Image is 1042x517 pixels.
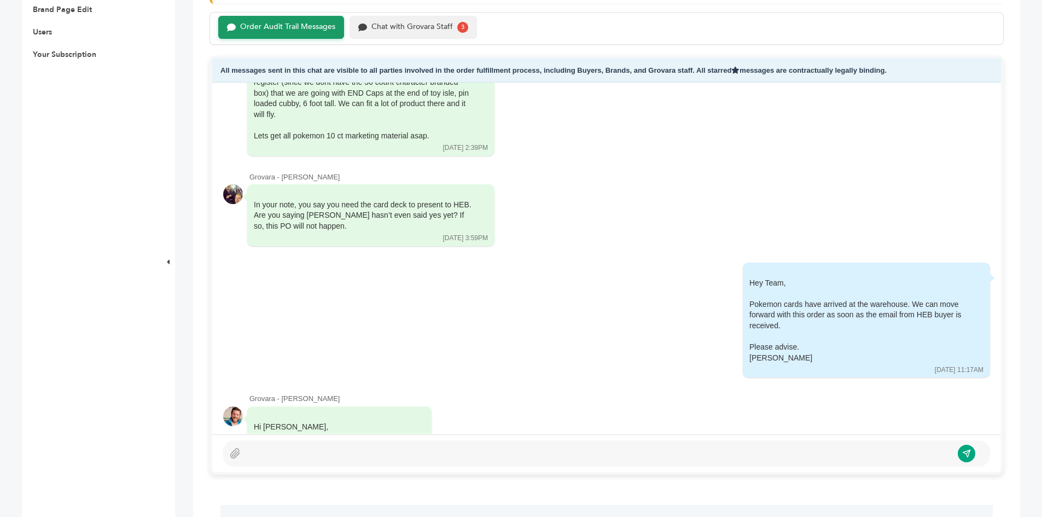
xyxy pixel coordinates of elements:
[33,27,52,37] a: Users
[240,22,335,32] div: Order Audit Trail Messages
[33,4,92,15] a: Brand Page Edit
[935,365,983,375] div: [DATE] 11:17AM
[749,342,968,353] div: Please advise.
[749,299,968,332] div: Pokemon cards have arrived at the warehouse. We can move forward with this order as soon as the e...
[457,22,468,33] div: 3
[371,22,453,32] div: Chat with Grovara Staff
[212,59,1001,83] div: All messages sent in this chat are visible to all parties involved in the order fulfillment proce...
[254,432,410,443] div: Here is the letter from [PERSON_NAME].
[33,49,96,60] a: Your Subscription
[249,172,990,182] div: Grovara - [PERSON_NAME]
[249,394,990,404] div: Grovara - [PERSON_NAME]
[443,234,488,243] div: [DATE] 3:59PM
[254,422,410,479] div: Hi [PERSON_NAME],
[443,143,488,153] div: [DATE] 2:39PM
[749,278,968,364] div: Hey Team,
[254,200,473,232] div: In your note, you say you need the card deck to present to HEB. Are you saying [PERSON_NAME] hasn...
[749,353,968,364] div: [PERSON_NAME]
